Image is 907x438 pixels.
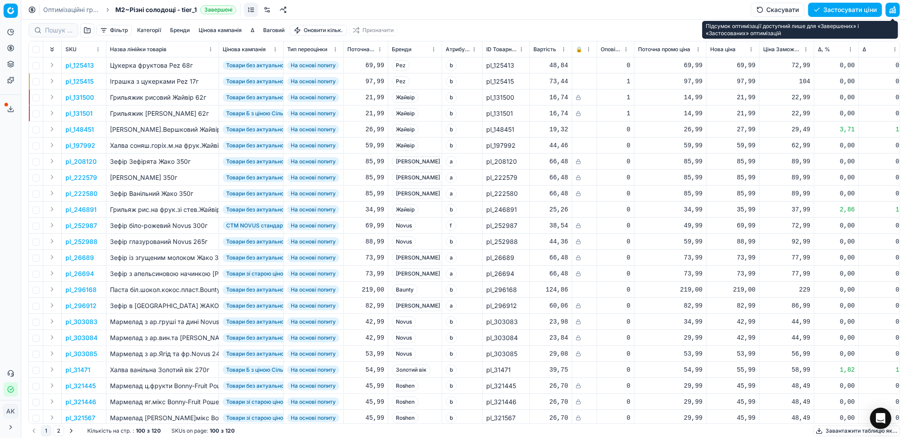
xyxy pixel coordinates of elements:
button: pl_252987 [65,221,97,230]
div: 29,49 [763,125,810,134]
div: 25,26 [533,205,568,214]
button: Expand [47,316,57,327]
div: 19,32 [533,125,568,134]
span: Поточна промо ціна [638,46,690,53]
div: 34,99 [347,205,384,214]
button: pl_252988 [65,237,98,246]
div: Зефір з апельсиновою начинкою [PERSON_NAME] 300г [110,269,215,278]
div: 97,99 [710,77,756,86]
button: Expand [47,412,57,423]
div: Грильяж рис.на фрук.зі стев.Жайвір 62г [110,205,215,214]
div: 0,00 [818,221,855,230]
span: На основі попиту [287,61,339,70]
button: Expand [47,380,57,391]
div: 14,99 [638,93,703,102]
p: pl_321445 [65,381,96,390]
span: SKU [65,46,77,53]
div: 85,99 [710,189,756,198]
div: 22,99 [763,93,810,102]
button: pl_131500 [65,93,94,102]
button: pl_303085 [65,349,97,358]
span: Жайвір [392,204,419,215]
div: 89,99 [763,157,810,166]
div: 77,99 [763,253,810,262]
span: b [446,108,457,119]
button: Expand [47,268,57,279]
p: pl_208120 [65,157,97,166]
span: На основі попиту [287,205,339,214]
button: pl_246891 [65,205,97,214]
div: 0 [862,77,899,86]
div: 34,99 [638,205,703,214]
span: a [446,252,457,263]
span: Товари Б з ціною Сільпо поза індексом [223,109,332,118]
div: 48,84 [533,61,568,70]
button: pl_222580 [65,189,98,198]
div: 0 [601,253,630,262]
button: Δ [247,25,258,36]
span: На основі попиту [287,189,339,198]
div: 0 [862,237,899,246]
div: 1 [601,93,630,102]
div: 73,99 [638,253,703,262]
p: pl_321446 [65,397,96,406]
span: Товари без актуального моніторингу [223,253,326,262]
div: 85,99 [638,173,703,182]
div: 59,99 [638,141,703,150]
div: Зефiр бiло-рожевий Novus 300г [110,221,215,230]
input: Пошук по SKU або назві [45,26,73,35]
div: 0,00 [818,77,855,86]
nav: breadcrumb [43,5,236,14]
span: [PERSON_NAME] [392,156,444,167]
button: Скасувати [751,3,805,17]
button: pl_296168 [65,285,97,294]
span: СТМ NOVUS стандарт [223,221,289,230]
span: Жайвір [392,124,419,135]
button: Expand [47,348,57,359]
span: [PERSON_NAME] [392,252,444,263]
button: Expand [47,156,57,166]
span: Атрибут товару [446,46,470,53]
div: pl_252987 [486,221,526,230]
div: pl_131501 [486,109,526,118]
button: Призначити [349,25,398,36]
div: 66,48 [533,157,568,166]
span: На основі попиту [287,141,339,150]
div: 14,99 [638,109,703,118]
button: Оновити кільк. [290,25,347,36]
button: pl_321567 [65,414,95,422]
div: pl_131500 [486,93,526,102]
div: 0 [601,125,630,134]
div: 69,99 [638,61,703,70]
p: pl_26694 [65,269,94,278]
div: 0 [862,253,899,262]
button: Expand [47,396,57,407]
div: Зефір із згущеним молоком Жако 300г [110,253,215,262]
button: Expand [47,124,57,134]
div: 26,99 [638,125,703,134]
div: 88,99 [710,237,756,246]
div: 85,99 [347,157,384,166]
button: Expand [47,332,57,343]
span: На основі попиту [287,173,339,182]
button: pl_148451 [65,125,94,134]
div: 1 [601,109,630,118]
div: pl_252988 [486,237,526,246]
span: Δ [862,46,866,53]
button: Expand [47,172,57,182]
span: Товари без актуального моніторингу [223,141,326,150]
div: 85,99 [638,189,703,198]
strong: 100 [210,427,219,434]
strong: 120 [225,427,235,434]
span: f [446,220,456,231]
div: 85,99 [638,157,703,166]
div: 85,99 [710,173,756,182]
span: Товари без актуального моніторингу [223,61,326,70]
span: Назва лінійки товарів [110,46,167,53]
div: 104 [763,77,810,86]
span: Товари без актуального моніторингу [223,77,326,86]
span: На основі попиту [287,237,339,246]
